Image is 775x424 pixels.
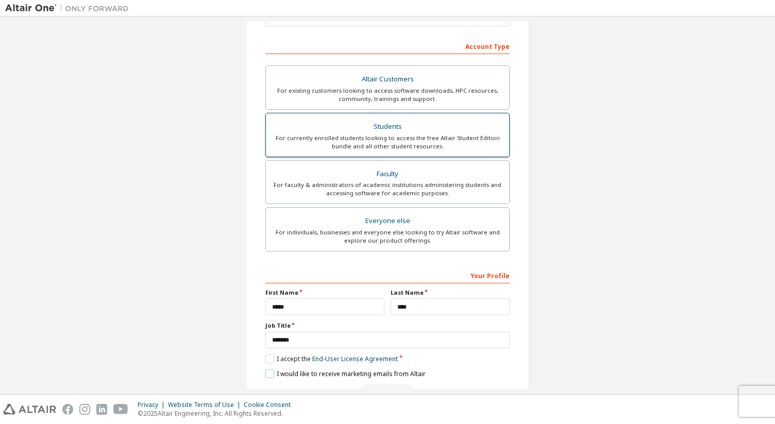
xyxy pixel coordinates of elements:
label: Job Title [265,321,510,330]
img: instagram.svg [79,404,90,415]
div: For individuals, businesses and everyone else looking to try Altair software and explore our prod... [272,228,503,245]
label: I accept the [265,354,398,363]
label: Last Name [391,289,510,297]
div: Everyone else [272,214,503,228]
div: Faculty [272,167,503,181]
img: Altair One [5,3,134,13]
div: For existing customers looking to access software downloads, HPC resources, community, trainings ... [272,87,503,103]
div: Cookie Consent [244,401,297,409]
p: © 2025 Altair Engineering, Inc. All Rights Reserved. [138,409,297,418]
img: linkedin.svg [96,404,107,415]
div: Altair Customers [272,72,503,87]
a: End-User License Agreement [312,354,398,363]
div: Account Type [265,38,510,54]
div: For faculty & administrators of academic institutions administering students and accessing softwa... [272,181,503,197]
img: facebook.svg [62,404,73,415]
div: Website Terms of Use [168,401,244,409]
img: altair_logo.svg [3,404,56,415]
div: Your Profile [265,267,510,283]
label: I would like to receive marketing emails from Altair [265,369,426,378]
div: Students [272,120,503,134]
div: Select your account type to continue [265,384,510,400]
div: Privacy [138,401,168,409]
img: youtube.svg [113,404,128,415]
label: First Name [265,289,384,297]
div: For currently enrolled students looking to access the free Altair Student Edition bundle and all ... [272,134,503,150]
